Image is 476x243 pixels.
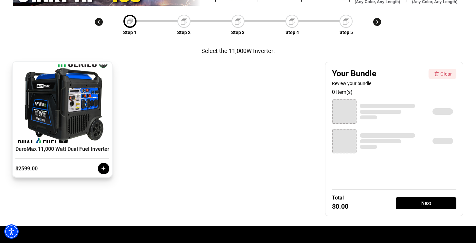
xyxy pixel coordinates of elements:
div: Clear [440,70,452,78]
p: Step 3 [231,29,245,36]
p: Step 2 [177,29,191,36]
p: Step 1 [123,29,137,36]
p: Step 4 [285,29,299,36]
div: Select the 11,000W Inverter: [201,46,275,55]
div: Accessibility Menu [4,224,19,239]
div: 0 item(s) [332,88,457,96]
div: Review your bundle [332,80,426,87]
div: Next [396,197,456,209]
div: $0.00 [332,203,348,209]
div: Total [332,195,344,201]
p: Step 5 [339,29,353,36]
div: Your Bundle [332,69,426,78]
div: DuroMax 11,000 Watt Dual Fuel Inverter [15,146,109,159]
div: $2599.00 [15,165,71,172]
